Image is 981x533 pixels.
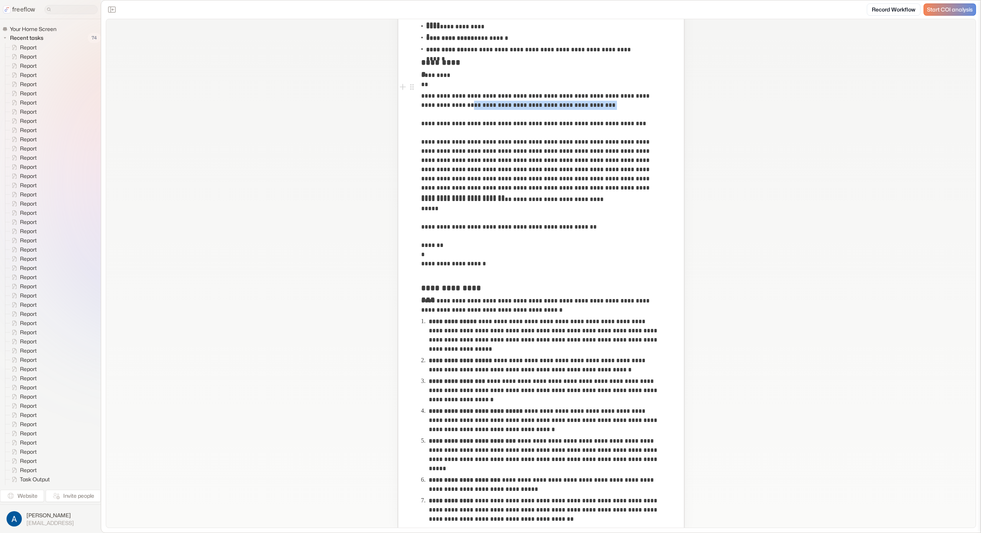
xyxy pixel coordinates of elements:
[18,53,39,60] span: Report
[5,291,40,300] a: Report
[5,509,96,528] button: [PERSON_NAME][EMAIL_ADDRESS]
[18,255,39,263] span: Report
[18,430,39,437] span: Report
[18,181,39,189] span: Report
[18,191,39,198] span: Report
[5,126,40,135] a: Report
[18,329,39,336] span: Report
[5,273,40,282] a: Report
[18,393,39,401] span: Report
[867,3,920,16] a: Record Workflow
[18,439,39,446] span: Report
[5,217,40,227] a: Report
[18,126,39,134] span: Report
[5,116,40,126] a: Report
[5,328,40,337] a: Report
[2,25,59,33] a: Your Home Screen
[5,135,40,144] a: Report
[5,282,40,291] a: Report
[5,245,40,254] a: Report
[18,62,39,70] span: Report
[18,172,39,180] span: Report
[18,264,39,272] span: Report
[18,310,39,318] span: Report
[18,99,39,106] span: Report
[5,208,40,217] a: Report
[5,466,40,475] a: Report
[924,3,976,16] a: Start COI analysis
[5,429,40,438] a: Report
[18,485,52,492] span: Task Output
[407,82,417,92] button: Open block menu
[18,71,39,79] span: Report
[18,108,39,116] span: Report
[398,82,407,92] button: Add block
[26,520,74,526] span: [EMAIL_ADDRESS]
[5,107,40,116] a: Report
[18,448,39,456] span: Report
[18,457,39,465] span: Report
[5,89,40,98] a: Report
[927,7,973,13] span: Start COI analysis
[12,5,35,14] p: freeflow
[18,347,39,355] span: Report
[5,438,40,447] a: Report
[18,466,39,474] span: Report
[18,384,39,391] span: Report
[18,145,39,152] span: Report
[5,181,40,190] a: Report
[18,117,39,125] span: Report
[5,365,40,374] a: Report
[5,355,40,365] a: Report
[106,3,118,16] button: Close the sidebar
[88,33,101,43] span: 74
[5,401,40,410] a: Report
[18,163,39,171] span: Report
[5,43,40,52] a: Report
[18,246,39,253] span: Report
[18,273,39,281] span: Report
[5,447,40,456] a: Report
[18,411,39,419] span: Report
[7,511,22,526] img: profile
[5,374,40,383] a: Report
[18,374,39,382] span: Report
[5,227,40,236] a: Report
[18,218,39,226] span: Report
[18,227,39,235] span: Report
[46,490,101,502] button: Invite people
[5,199,40,208] a: Report
[18,283,39,290] span: Report
[8,25,59,33] span: Your Home Screen
[18,356,39,364] span: Report
[5,410,40,420] a: Report
[5,190,40,199] a: Report
[18,90,39,97] span: Report
[5,420,40,429] a: Report
[5,309,40,319] a: Report
[5,70,40,80] a: Report
[5,80,40,89] a: Report
[18,402,39,410] span: Report
[5,456,40,466] a: Report
[5,337,40,346] a: Report
[8,34,46,42] span: Recent tasks
[18,319,39,327] span: Report
[18,301,39,309] span: Report
[2,33,46,43] button: Recent tasks
[18,136,39,143] span: Report
[26,512,74,519] span: [PERSON_NAME]
[18,365,39,373] span: Report
[5,172,40,181] a: Report
[18,420,39,428] span: Report
[5,392,40,401] a: Report
[5,300,40,309] a: Report
[5,475,53,484] a: Task Output
[18,44,39,51] span: Report
[18,209,39,217] span: Report
[5,61,40,70] a: Report
[5,263,40,273] a: Report
[5,52,40,61] a: Report
[5,346,40,355] a: Report
[5,484,53,493] a: Task Output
